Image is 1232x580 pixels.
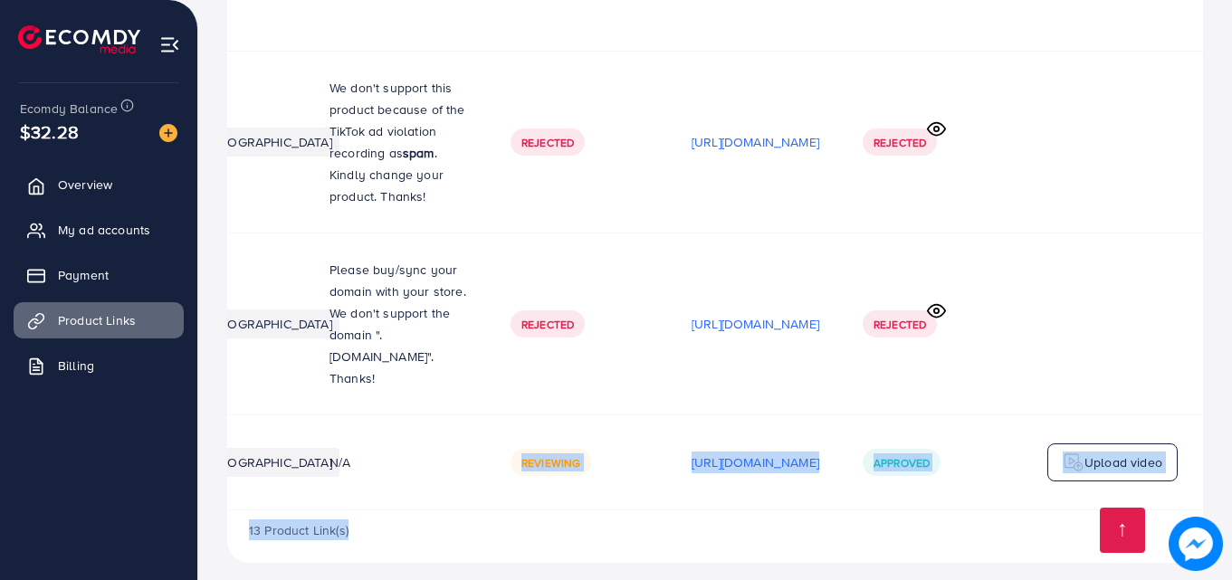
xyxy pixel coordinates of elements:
img: image [159,124,177,142]
span: . Kindly change your product. Thanks! [329,144,444,205]
img: menu [159,34,180,55]
span: Payment [58,266,109,284]
span: Overview [58,176,112,194]
li: [GEOGRAPHIC_DATA] [201,309,339,338]
span: Rejected [874,135,926,150]
span: Please buy/sync your domain with your store. We don't support the domain ".[DOMAIN_NAME]". Thanks! [329,261,466,387]
strong: spam [403,144,435,162]
span: Reviewing [521,455,580,471]
span: Rejected [521,317,574,332]
img: image [1170,518,1221,569]
span: $32.28 [20,119,79,145]
span: Billing [58,357,94,375]
span: 13 Product Link(s) [249,521,349,539]
p: [URL][DOMAIN_NAME] [692,313,819,335]
span: Rejected [874,317,926,332]
p: [URL][DOMAIN_NAME] [692,131,819,153]
span: Rejected [521,135,574,150]
p: [URL][DOMAIN_NAME] [692,452,819,473]
li: [GEOGRAPHIC_DATA] [201,128,339,157]
a: Payment [14,257,184,293]
span: We don't support this product because of the TikTok ad violation recording as [329,79,465,162]
a: Overview [14,166,184,203]
a: Product Links [14,302,184,338]
span: N/A [329,453,350,471]
p: Upload video [1084,452,1162,473]
a: Billing [14,347,184,384]
img: logo [1063,452,1084,473]
span: Ecomdy Balance [20,100,118,118]
a: My ad accounts [14,212,184,248]
span: Product Links [58,311,136,329]
img: logo [18,25,140,53]
span: My ad accounts [58,221,150,239]
span: Approved [874,455,930,471]
li: [GEOGRAPHIC_DATA] [201,448,339,477]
